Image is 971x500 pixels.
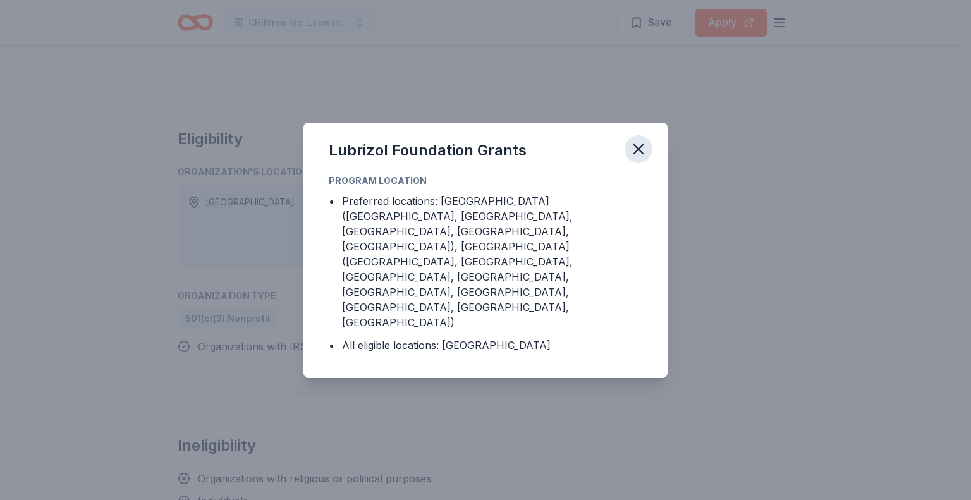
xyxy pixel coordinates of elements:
[329,193,334,209] div: •
[342,193,642,330] div: Preferred locations: [GEOGRAPHIC_DATA] ([GEOGRAPHIC_DATA], [GEOGRAPHIC_DATA], [GEOGRAPHIC_DATA], ...
[329,140,527,161] div: Lubrizol Foundation Grants
[329,338,334,353] div: •
[329,173,642,188] div: Program Location
[342,338,551,353] div: All eligible locations: [GEOGRAPHIC_DATA]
